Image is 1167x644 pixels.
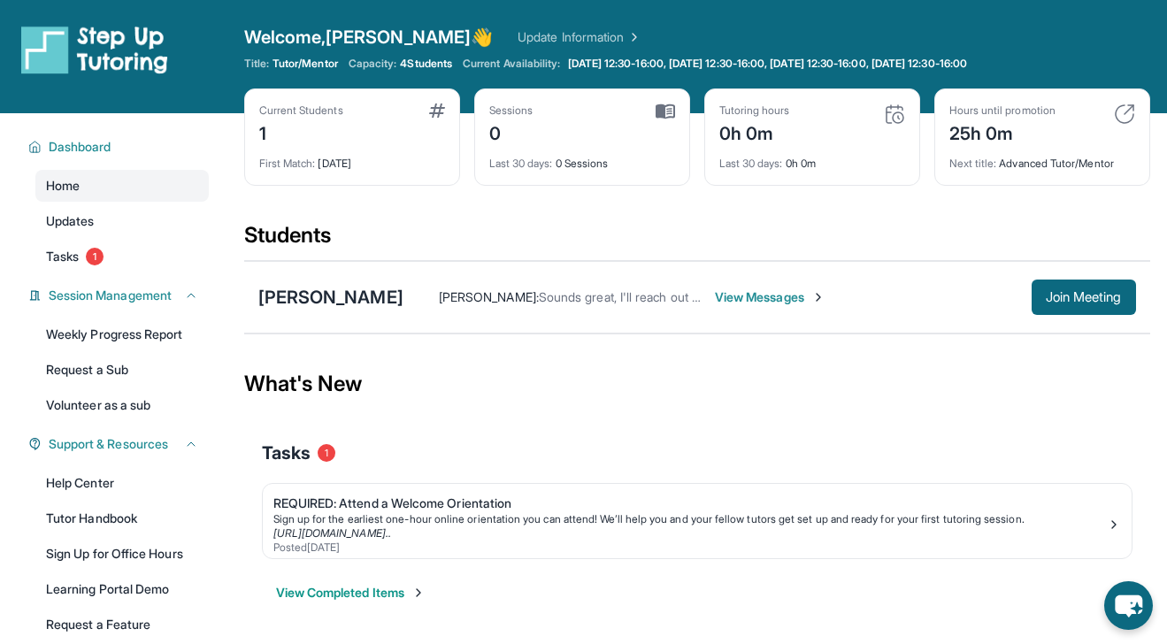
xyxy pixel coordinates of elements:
[429,103,445,118] img: card
[244,345,1150,423] div: What's New
[49,435,168,453] span: Support & Resources
[35,538,209,570] a: Sign Up for Office Hours
[46,212,95,230] span: Updates
[35,354,209,386] a: Request a Sub
[439,289,539,304] span: [PERSON_NAME] :
[258,285,403,310] div: [PERSON_NAME]
[273,526,391,540] a: [URL][DOMAIN_NAME]..
[949,103,1056,118] div: Hours until promotion
[46,177,80,195] span: Home
[35,573,209,605] a: Learning Portal Demo
[259,146,445,171] div: [DATE]
[46,248,79,265] span: Tasks
[715,288,825,306] span: View Messages
[35,170,209,202] a: Home
[1032,280,1136,315] button: Join Meeting
[273,494,1107,512] div: REQUIRED: Attend a Welcome Orientation
[49,138,111,156] span: Dashboard
[624,28,641,46] img: Chevron Right
[244,57,269,71] span: Title:
[811,290,825,304] img: Chevron-Right
[35,502,209,534] a: Tutor Handbook
[35,205,209,237] a: Updates
[719,146,905,171] div: 0h 0m
[349,57,397,71] span: Capacity:
[262,441,311,465] span: Tasks
[949,118,1056,146] div: 25h 0m
[318,444,335,462] span: 1
[273,540,1107,555] div: Posted [DATE]
[259,157,316,170] span: First Match :
[949,146,1135,171] div: Advanced Tutor/Mentor
[884,103,905,125] img: card
[259,118,343,146] div: 1
[568,57,967,71] span: [DATE] 12:30-16:00, [DATE] 12:30-16:00, [DATE] 12:30-16:00, [DATE] 12:30-16:00
[259,103,343,118] div: Current Students
[400,57,452,71] span: 4 Students
[42,435,198,453] button: Support & Resources
[263,484,1132,558] a: REQUIRED: Attend a Welcome OrientationSign up for the earliest one-hour online orientation you ca...
[719,103,790,118] div: Tutoring hours
[656,103,675,119] img: card
[489,103,534,118] div: Sessions
[244,221,1150,260] div: Students
[1114,103,1135,125] img: card
[273,512,1107,526] div: Sign up for the earliest one-hour online orientation you can attend! We’ll help you and your fell...
[21,25,168,74] img: logo
[1104,581,1153,630] button: chat-button
[35,318,209,350] a: Weekly Progress Report
[489,118,534,146] div: 0
[86,248,104,265] span: 1
[463,57,560,71] span: Current Availability:
[42,287,198,304] button: Session Management
[719,157,783,170] span: Last 30 days :
[35,467,209,499] a: Help Center
[49,287,172,304] span: Session Management
[276,584,426,602] button: View Completed Items
[1046,292,1122,303] span: Join Meeting
[564,57,971,71] a: [DATE] 12:30-16:00, [DATE] 12:30-16:00, [DATE] 12:30-16:00, [DATE] 12:30-16:00
[35,241,209,272] a: Tasks1
[244,25,494,50] span: Welcome, [PERSON_NAME] 👋
[489,157,553,170] span: Last 30 days :
[35,609,209,640] a: Request a Feature
[518,28,641,46] a: Update Information
[273,57,338,71] span: Tutor/Mentor
[539,289,733,304] span: Sounds great, I'll reach out [DATE]!
[949,157,997,170] span: Next title :
[719,118,790,146] div: 0h 0m
[489,146,675,171] div: 0 Sessions
[35,389,209,421] a: Volunteer as a sub
[42,138,198,156] button: Dashboard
